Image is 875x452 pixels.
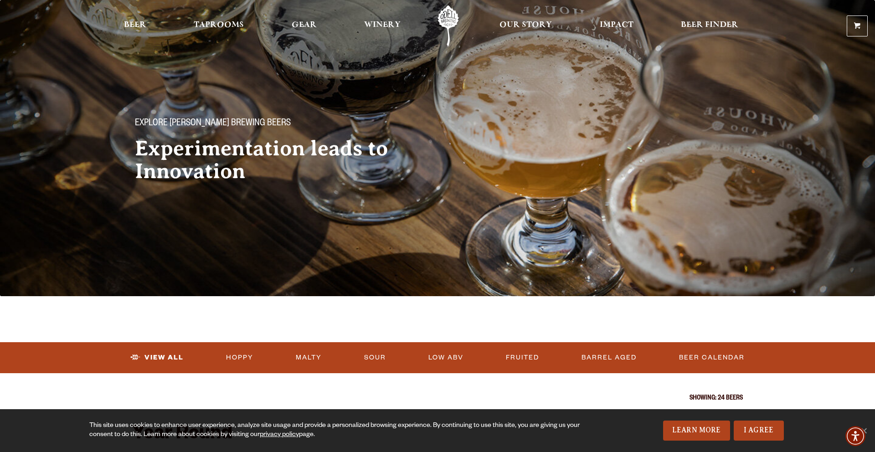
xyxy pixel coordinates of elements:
[135,118,291,130] span: Explore [PERSON_NAME] Brewing Beers
[578,347,640,368] a: Barrel Aged
[675,347,748,368] a: Beer Calendar
[425,347,467,368] a: Low ABV
[600,21,633,29] span: Impact
[286,5,323,46] a: Gear
[124,21,146,29] span: Beer
[681,21,738,29] span: Beer Finder
[194,21,244,29] span: Taprooms
[494,5,558,46] a: Our Story
[431,5,465,46] a: Odell Home
[502,347,543,368] a: Fruited
[292,21,317,29] span: Gear
[188,5,250,46] a: Taprooms
[845,426,865,446] div: Accessibility Menu
[499,21,552,29] span: Our Story
[594,5,639,46] a: Impact
[663,421,730,441] a: Learn More
[118,5,152,46] a: Beer
[89,421,587,440] div: This site uses cookies to enhance user experience, analyze site usage and provide a personalized ...
[135,137,419,183] h2: Experimentation leads to Innovation
[132,395,743,402] p: Showing: 24 Beers
[734,421,784,441] a: I Agree
[358,5,407,46] a: Winery
[127,347,187,368] a: View All
[675,5,744,46] a: Beer Finder
[360,347,390,368] a: Sour
[260,431,299,439] a: privacy policy
[364,21,401,29] span: Winery
[222,347,257,368] a: Hoppy
[292,347,325,368] a: Malty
